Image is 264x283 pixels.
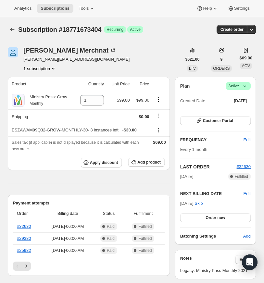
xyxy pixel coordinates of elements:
span: Help [203,6,212,11]
button: Apply discount [81,158,122,167]
h2: FREQUENCY [180,137,244,143]
a: #29380 [17,236,31,241]
img: product img [12,94,25,107]
th: Shipping [8,109,74,124]
span: Subscriptions [41,6,69,11]
button: Order now [180,213,251,222]
button: $621.00 [182,55,203,64]
span: Add product [137,160,160,165]
span: Paid [107,236,115,241]
button: Next [22,262,31,271]
span: Active [228,83,248,89]
span: Fulfillment [126,210,161,217]
span: Sam Merchnat [8,47,18,57]
button: Add product [128,158,164,167]
span: [PERSON_NAME][EMAIL_ADDRESS][DOMAIN_NAME] [23,56,130,63]
a: #25982 [17,248,31,253]
button: 9 [217,55,227,64]
button: Add [239,231,255,241]
span: 9 [220,57,223,62]
span: Order now [206,215,225,220]
button: Analytics [10,4,35,13]
span: Analytics [14,6,31,11]
button: Tools [75,4,99,13]
span: [DATE] · 06:00 AM [44,223,92,230]
span: Paid [107,224,115,229]
span: Created Date [180,98,205,104]
span: Fulfilled [138,248,152,253]
span: Edit [239,257,247,262]
span: ORDERS [213,66,230,71]
span: [DATE] [180,173,194,180]
span: [DATE] · 06:00 AM [44,235,92,242]
div: [PERSON_NAME] Merchnat [23,47,116,54]
h3: Notes [180,255,236,264]
button: Product actions [23,65,57,72]
span: $69.00 [153,140,166,145]
span: Recurring [107,27,123,32]
div: ESZAWAM99Q32-GROW-MONTHLY-30 - 3 instances left [12,127,149,133]
span: $99.00 [117,98,130,103]
small: Monthly [30,101,43,106]
button: Shipping actions [153,112,164,119]
span: Create order [220,27,244,32]
span: LTV [189,66,196,71]
span: Legacy: Ministry Pass Monthly 2021 [180,267,251,274]
button: Settings [224,4,254,13]
span: [DATE] · [180,201,203,206]
h2: Payment attempts [13,200,165,206]
span: $69.00 [240,55,253,61]
th: Order [13,206,42,221]
span: Add [243,233,251,240]
span: AOV [242,64,250,68]
h2: NEXT BILLING DATE [180,191,244,197]
span: Fulfilled [138,236,152,241]
span: [DATE] [234,98,247,104]
th: Product [8,77,74,91]
div: Open Intercom Messenger [242,254,258,270]
h6: Batching Settings [180,233,243,240]
span: Settings [234,6,250,11]
div: Ministry Pass: Grow [25,94,67,107]
a: #32630 [17,224,31,229]
span: Apply discount [90,160,118,165]
th: Price [132,77,151,91]
span: Paid [107,248,115,253]
button: Subscriptions [8,25,17,34]
span: | [241,83,242,89]
span: Fulfilled [235,174,248,179]
th: Unit Price [106,77,132,91]
button: Create order [217,25,247,34]
button: #32630 [237,164,251,170]
button: Edit [240,135,255,145]
nav: Pagination [13,262,165,271]
span: Subscription #18771673404 [18,26,101,33]
button: Product actions [153,96,164,103]
button: Customer Portal [180,116,251,125]
span: Customer Portal [203,118,233,123]
span: Sales tax (if applicable) is not displayed because it is calculated with each new order. [12,140,139,151]
span: Active [130,27,141,32]
span: Skip [195,200,203,207]
h2: LAST ORDER [180,164,237,170]
span: Edit [244,137,251,143]
span: [DATE] · 06:00 AM [44,247,92,254]
button: Edit [244,191,251,197]
span: Every 1 month [180,147,207,152]
button: Skip [191,198,207,209]
a: #32630 [237,164,251,169]
span: Status [96,210,122,217]
span: $621.00 [185,57,199,62]
button: [DATE] [230,96,251,105]
span: $0.00 [139,114,149,119]
button: Help [193,4,222,13]
span: $99.00 [136,98,149,103]
span: Fulfilled [138,224,152,229]
h2: Plan [180,83,190,89]
span: - $30.00 [122,127,137,133]
th: Quantity [74,77,106,91]
button: Subscriptions [37,4,73,13]
span: Tools [79,6,89,11]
